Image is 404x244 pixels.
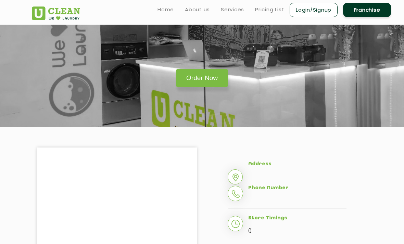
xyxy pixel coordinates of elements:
a: Order Now [176,69,228,87]
h5: Store Timings [248,215,346,221]
a: Franchise [343,3,391,17]
h5: Address [248,161,346,167]
p: () [248,225,346,235]
a: About us [185,5,210,14]
a: Pricing List [255,5,284,14]
img: UClean Laundry and Dry Cleaning [32,7,80,20]
a: Home [157,5,174,14]
h5: Phone Number [248,185,346,191]
a: Login/Signup [290,3,338,17]
a: Services [221,5,244,14]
